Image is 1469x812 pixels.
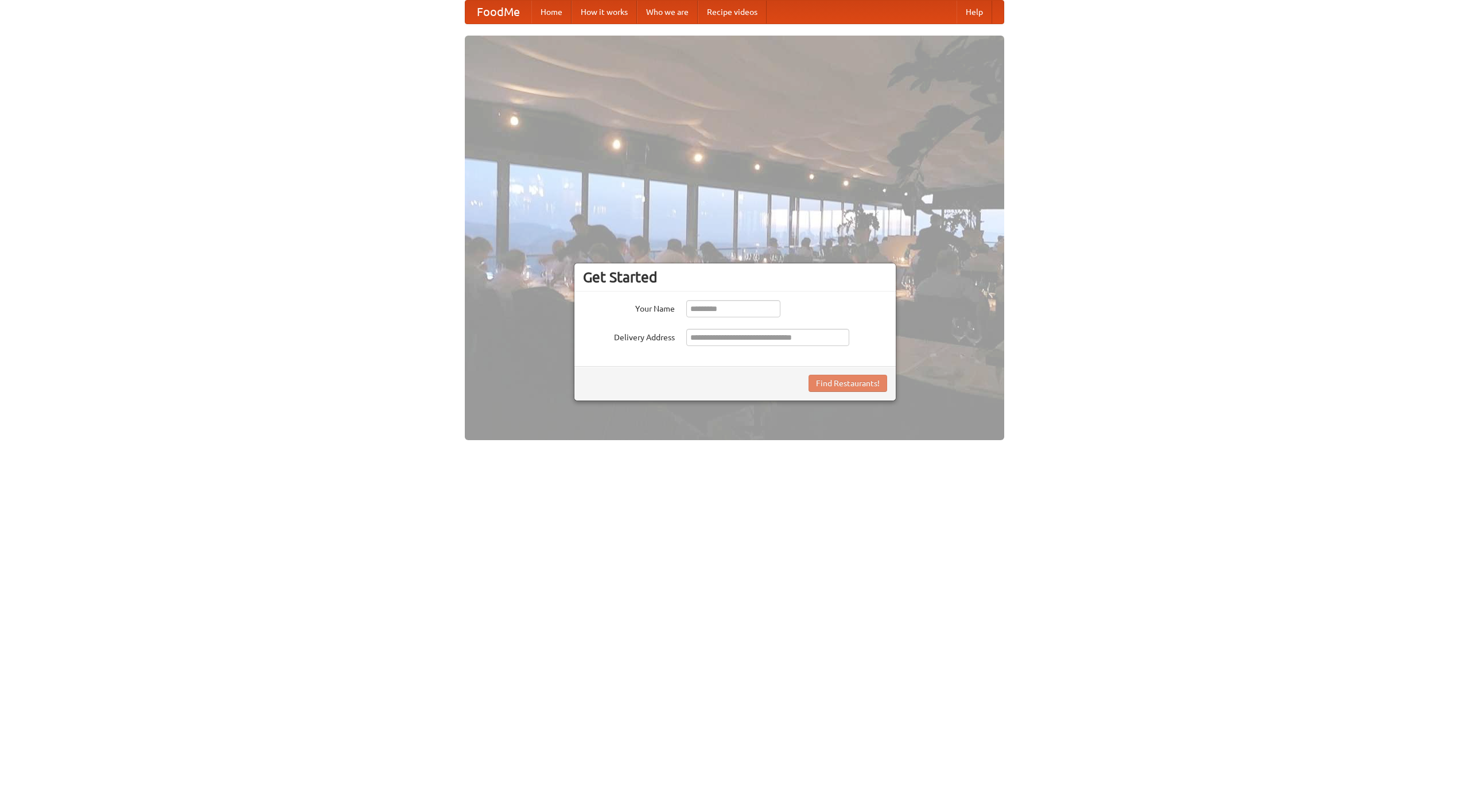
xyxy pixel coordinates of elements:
a: Help [957,1,992,24]
a: Recipe videos [698,1,767,24]
label: Your Name [583,300,675,314]
label: Delivery Address [583,329,675,343]
h3: Get Started [583,269,887,286]
a: FoodMe [465,1,531,24]
button: Find Restaurants! [809,375,887,392]
a: Home [531,1,572,24]
a: How it works [572,1,637,24]
a: Who we are [637,1,698,24]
